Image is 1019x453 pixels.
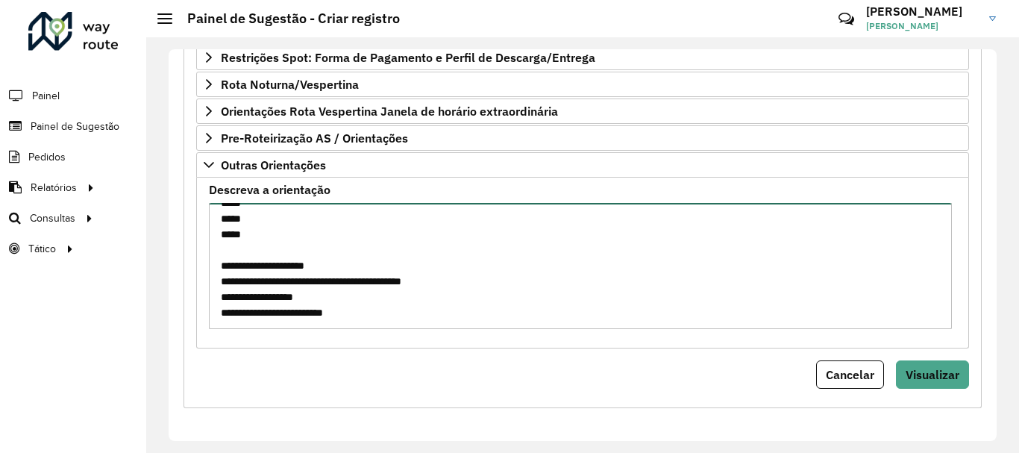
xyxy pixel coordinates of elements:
span: Pedidos [28,149,66,165]
span: Painel de Sugestão [31,119,119,134]
button: Visualizar [896,360,969,389]
span: Painel [32,88,60,104]
span: Cancelar [826,367,874,382]
span: Orientações Rota Vespertina Janela de horário extraordinária [221,105,558,117]
span: [PERSON_NAME] [866,19,978,33]
a: Orientações Rota Vespertina Janela de horário extraordinária [196,99,969,124]
span: Rota Noturna/Vespertina [221,78,359,90]
a: Contato Rápido [830,3,862,35]
button: Cancelar [816,360,884,389]
a: Restrições Spot: Forma de Pagamento e Perfil de Descarga/Entrega [196,45,969,70]
span: Tático [28,241,56,257]
label: Descreva a orientação [209,181,330,199]
h2: Painel de Sugestão - Criar registro [172,10,400,27]
a: Rota Noturna/Vespertina [196,72,969,97]
span: Visualizar [906,367,959,382]
span: Pre-Roteirização AS / Orientações [221,132,408,144]
h3: [PERSON_NAME] [866,4,978,19]
div: Outras Orientações [196,178,969,349]
span: Restrições Spot: Forma de Pagamento e Perfil de Descarga/Entrega [221,51,595,63]
a: Pre-Roteirização AS / Orientações [196,125,969,151]
span: Outras Orientações [221,159,326,171]
span: Consultas [30,210,75,226]
span: Relatórios [31,180,77,196]
a: Outras Orientações [196,152,969,178]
